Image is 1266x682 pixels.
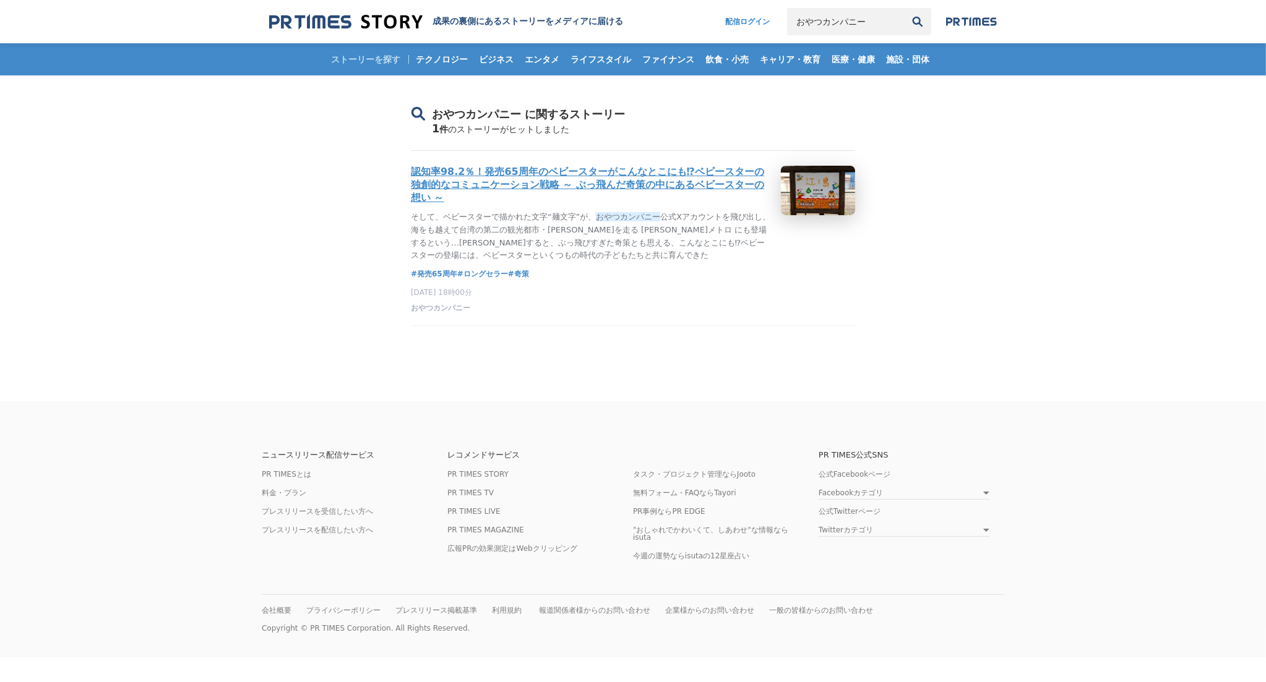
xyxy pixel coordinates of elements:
em: おやつカンパニー [596,212,660,221]
span: エンタメ [520,54,565,65]
span: ビジネス [475,54,519,65]
a: PR TIMES STORY [447,470,509,479]
span: キャリア・教育 [756,54,826,65]
img: 成果の裏側にあるストーリーをメディアに届ける [269,14,423,30]
a: 無料フォーム・FAQならTayori [633,488,736,497]
a: Facebookカテゴリ [819,489,989,500]
a: PR事例ならPR EDGE [633,507,705,516]
a: 企業様からのお問い合わせ [665,606,754,615]
span: テクノロジー [411,54,473,65]
a: ビジネス [475,43,519,75]
a: プレスリリース掲載基準 [395,606,477,615]
a: #発売65周年 [411,268,457,280]
a: 施設・団体 [882,43,935,75]
a: 報道関係者様からのお問い合わせ [539,606,650,615]
a: 公式Twitterページ [819,507,881,516]
div: 1 [411,122,855,151]
a: PR TIMES TV [447,488,494,497]
span: ファイナンス [638,54,700,65]
h3: 認知率98.2％！発売65周年のベビースターがこんなとこにも⁉ベビースターの独創的なコミュニケーション戦略 ～ ぶっ飛んだ奇策の中にあるベビースターの想い ～ [411,166,771,205]
input: キーワードで検索 [787,8,904,35]
a: #奇策 [508,268,529,280]
a: 成果の裏側にあるストーリーをメディアに届ける 成果の裏側にあるストーリーをメディアに届ける [269,14,623,30]
span: おやつカンパニー [411,303,470,313]
a: プライバシーポリシー [306,606,381,615]
p: Copyright © PR TIMES Corporation. All Rights Reserved. [262,624,1004,633]
a: 飲食・小売 [701,43,754,75]
a: "おしゃれでかわいくて、しあわせ"な情報ならisuta [633,526,788,542]
a: 認知率98.2％！発売65周年のベビースターがこんなとこにも⁉ベビースターの独創的なコミュニケーション戦略 ～ ぶっ飛んだ奇策の中にあるベビースターの想い ～そして、ベビースターで描かれた文字“... [411,166,855,262]
span: おやつカンパニー に関するストーリー [432,108,625,121]
a: 一般の皆様からのお問い合わせ [769,606,873,615]
span: のストーリーがヒットしました [449,124,570,134]
p: PR TIMES公式SNS [819,451,1004,459]
a: 医療・健康 [827,43,881,75]
a: 公式Facebookページ [819,470,890,479]
a: おやつカンパニー [411,307,470,315]
a: テクノロジー [411,43,473,75]
a: Twitterカテゴリ [819,526,989,537]
span: 施設・団体 [882,54,935,65]
a: プレスリリースを配信したい方へ [262,526,373,534]
a: 配信ログイン [713,8,782,35]
p: そして、ベビースターで描かれた文字“麺文字”が、 公式Xアカウントを飛び出し、海をも越えて台湾の第二の観光都市・[PERSON_NAME]を走る [PERSON_NAME]メトロ にも登場すると... [411,211,771,262]
a: ライフスタイル [566,43,637,75]
a: 今週の運勢ならisutaの12星座占い [633,552,750,560]
a: ファイナンス [638,43,700,75]
h1: 成果の裏側にあるストーリーをメディアに届ける [433,16,623,27]
a: PR TIMESとは [262,470,311,479]
span: 飲食・小売 [701,54,754,65]
a: PR TIMES LIVE [447,507,501,516]
span: 件 [440,124,449,134]
a: キャリア・教育 [756,43,826,75]
a: PR TIMES MAGAZINE [447,526,524,534]
a: 料金・プラン [262,488,306,497]
a: 会社概要 [262,606,291,615]
span: ライフスタイル [566,54,637,65]
button: 検索 [904,8,931,35]
p: レコメンドサービス [447,451,633,459]
p: [DATE] 18時00分 [411,288,855,298]
a: 広報PRの効果測定はWebクリッピング [447,544,577,553]
img: prtimes [946,17,997,27]
span: 医療・健康 [827,54,881,65]
a: エンタメ [520,43,565,75]
a: プレスリリースを受信したい方へ [262,507,373,516]
a: #ロングセラー [457,268,508,280]
a: タスク・プロジェクト管理ならJooto [633,470,756,479]
a: 利用規約 [492,606,522,615]
p: ニュースリリース配信サービス [262,451,447,459]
